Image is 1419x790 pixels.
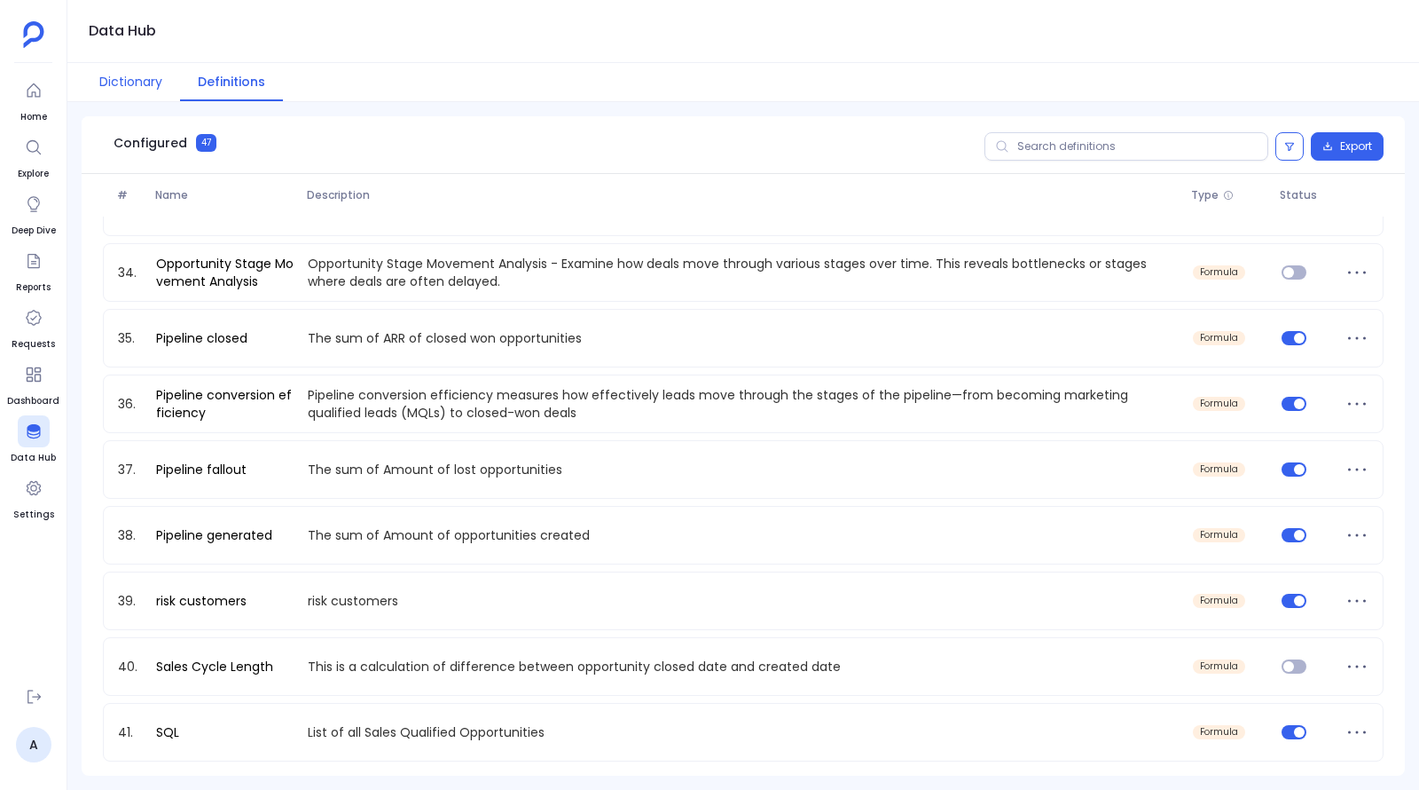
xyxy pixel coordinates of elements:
span: Requests [12,337,55,352]
span: Data Hub [11,451,56,465]
p: risk customers [301,592,1186,610]
span: Export [1340,139,1372,154]
a: SQL [149,723,186,741]
button: Definitions [180,63,283,101]
span: Settings [13,508,54,522]
p: The sum of ARR of closed won opportunities [301,329,1186,347]
span: # [110,188,148,202]
a: Data Hub [11,415,56,465]
span: Name [148,188,300,202]
p: This is a calculation of difference between opportunity closed date and created date [301,658,1186,675]
span: formula [1200,333,1238,344]
span: formula [1200,596,1238,606]
span: 37. [111,461,149,478]
a: Settings [13,472,54,522]
span: Description [300,188,1185,202]
span: Configured [114,134,187,152]
button: Dictionary [82,63,180,101]
p: The sum of Amount of lost opportunities [301,461,1186,478]
a: Pipeline conversion efficiency [149,386,301,422]
span: formula [1200,267,1238,278]
span: 35. [111,329,149,347]
span: Dashboard [7,394,59,408]
span: 41. [111,723,149,741]
span: 34. [111,264,149,281]
a: Pipeline fallout [149,461,254,478]
p: Opportunity Stage Movement Analysis - Examine how deals move through various stages over time. Th... [301,255,1186,290]
span: formula [1200,661,1238,672]
span: formula [1200,727,1238,738]
span: 36. [111,395,149,413]
span: Type [1191,188,1219,202]
span: 47 [196,134,216,152]
span: Deep Dive [12,224,56,238]
span: 38. [111,526,149,544]
p: The sum of Amount of opportunities created [301,526,1186,544]
p: List of all Sales Qualified Opportunities [301,723,1186,741]
button: Export [1311,132,1384,161]
span: Reports [16,280,51,295]
a: Explore [18,131,50,181]
span: formula [1200,399,1238,409]
p: Pipeline conversion efficiency measures how effectively leads move through the stages of the pipe... [301,386,1186,422]
a: Home [18,75,50,124]
span: Status [1273,188,1336,202]
span: Explore [18,167,50,181]
img: petavue logo [23,21,44,48]
a: Requests [12,302,55,352]
a: Pipeline generated [149,526,279,544]
span: formula [1200,464,1238,475]
a: Pipeline closed [149,329,255,347]
h1: Data Hub [89,19,156,43]
a: Sales Cycle Length [149,658,280,675]
a: Opportunity Stage Movement Analysis [149,255,301,290]
span: 39. [111,592,149,610]
a: risk customers [149,592,254,610]
span: 40. [111,658,149,675]
a: Deep Dive [12,188,56,238]
a: Dashboard [7,359,59,408]
a: A [16,727,51,762]
span: Home [18,110,50,124]
span: formula [1200,530,1238,541]
input: Search definitions [984,132,1268,161]
a: Reports [16,245,51,295]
